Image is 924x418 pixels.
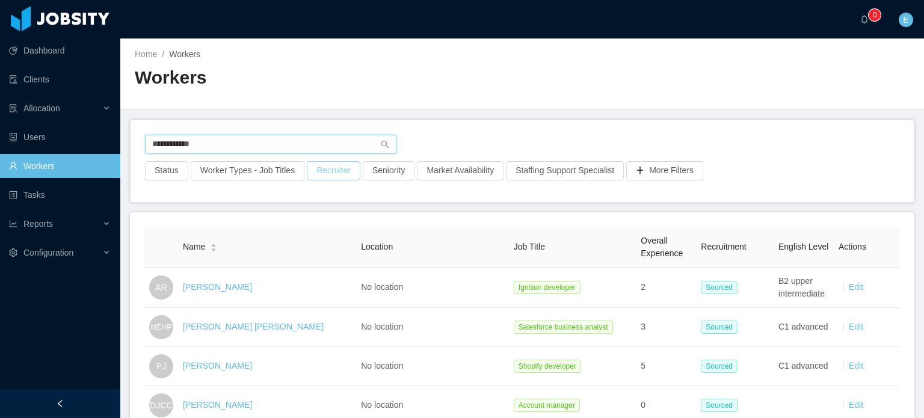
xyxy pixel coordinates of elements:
[774,347,834,386] td: C1 advanced
[145,161,188,180] button: Status
[356,347,509,386] td: No location
[849,361,863,370] a: Edit
[9,220,17,228] i: icon: line-chart
[183,282,252,292] a: [PERSON_NAME]
[151,316,172,337] span: MEHP
[169,49,200,59] span: Workers
[903,13,908,27] span: E
[150,393,172,417] span: DJCC
[514,399,580,412] span: Account manager
[183,361,252,370] a: [PERSON_NAME]
[417,161,504,180] button: Market Availability
[860,15,869,23] i: icon: bell
[162,49,164,59] span: /
[869,9,881,21] sup: 0
[155,275,167,300] span: AR
[514,360,581,373] span: Shopify developer
[9,67,111,91] a: icon: auditClients
[211,242,217,246] i: icon: caret-up
[636,347,696,386] td: 5
[701,399,738,412] span: Sourced
[774,268,834,308] td: B2 upper intermediate
[514,281,581,294] span: Ignition developer
[641,236,683,258] span: Overall Experience
[514,242,545,251] span: Job Title
[191,161,304,180] button: Worker Types - Job Titles
[381,140,389,149] i: icon: search
[626,161,703,180] button: icon: plusMore Filters
[156,354,166,378] span: PJ
[636,268,696,308] td: 2
[23,248,73,257] span: Configuration
[307,161,360,180] button: Recruiter
[701,360,738,373] span: Sourced
[211,247,217,250] i: icon: caret-down
[849,282,863,292] a: Edit
[183,400,252,410] a: [PERSON_NAME]
[135,49,157,59] a: Home
[849,400,863,410] a: Edit
[361,242,393,251] span: Location
[23,219,53,229] span: Reports
[778,242,828,251] span: English Level
[701,281,738,294] span: Sourced
[701,242,746,251] span: Recruitment
[9,154,111,178] a: icon: userWorkers
[9,38,111,63] a: icon: pie-chartDashboard
[9,125,111,149] a: icon: robotUsers
[23,103,60,113] span: Allocation
[9,183,111,207] a: icon: profileTasks
[839,242,866,251] span: Actions
[135,66,522,90] h2: Workers
[774,308,834,347] td: C1 advanced
[183,241,205,253] span: Name
[849,322,863,331] a: Edit
[356,308,509,347] td: No location
[9,248,17,257] i: icon: setting
[363,161,414,180] button: Seniority
[701,321,738,334] span: Sourced
[356,268,509,308] td: No location
[9,104,17,112] i: icon: solution
[514,321,613,334] span: Salesforce business analyst
[506,161,624,180] button: Staffing Support Specialist
[636,308,696,347] td: 3
[183,322,324,331] a: [PERSON_NAME] [PERSON_NAME]
[210,242,217,250] div: Sort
